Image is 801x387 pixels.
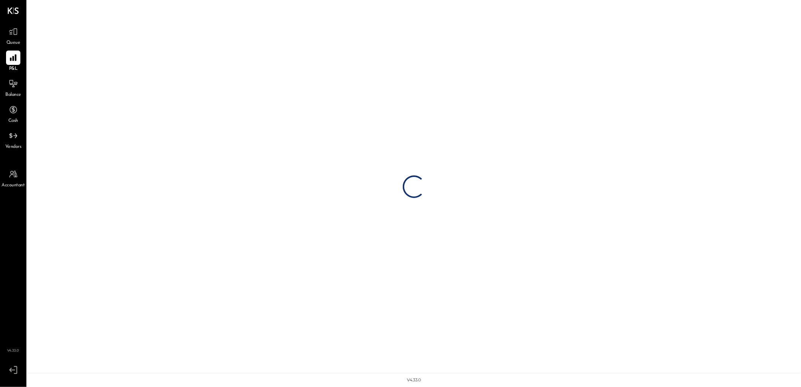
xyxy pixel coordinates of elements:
span: Cash [8,118,18,124]
span: Queue [6,40,20,46]
a: Accountant [0,167,26,189]
span: Accountant [2,182,25,189]
span: Vendors [5,144,21,150]
a: Cash [0,103,26,124]
a: Balance [0,77,26,98]
a: Vendors [0,129,26,150]
span: Balance [5,92,21,98]
a: Queue [0,25,26,46]
a: P&L [0,51,26,72]
div: v 4.33.0 [407,377,421,383]
span: P&L [9,66,18,72]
